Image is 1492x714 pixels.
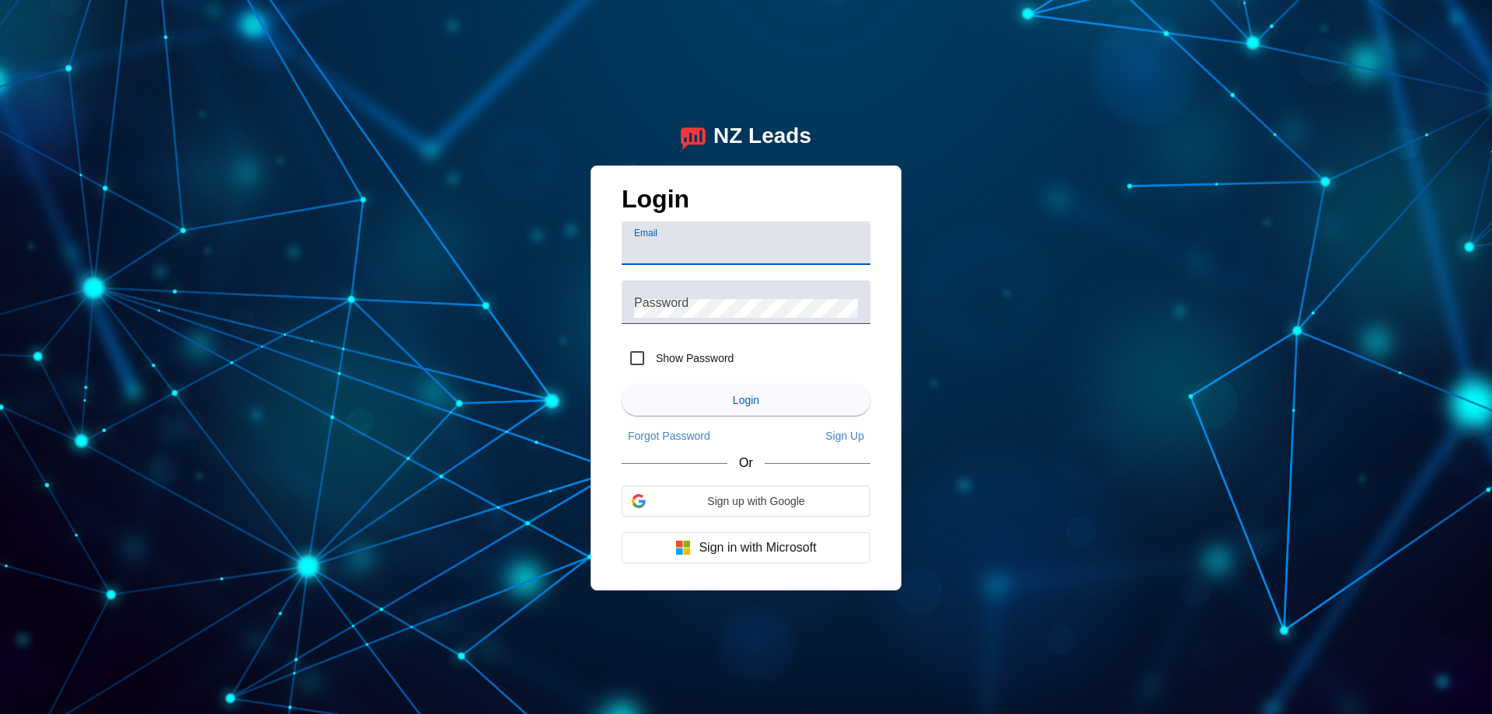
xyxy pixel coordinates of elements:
[713,124,811,150] div: NZ Leads
[634,295,688,308] mat-label: Password
[681,124,706,150] img: logo
[628,430,710,442] span: Forgot Password
[652,495,860,507] span: Sign up with Google
[622,532,870,563] button: Sign in with Microsoft
[825,430,864,442] span: Sign Up
[622,486,870,517] div: Sign up with Google
[739,456,753,470] span: Or
[733,394,759,406] span: Login
[622,385,870,416] button: Login
[681,124,811,150] a: logoNZ Leads
[675,540,691,556] img: Microsoft logo
[622,185,870,221] h1: Login
[634,228,657,238] mat-label: Email
[653,350,734,366] label: Show Password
